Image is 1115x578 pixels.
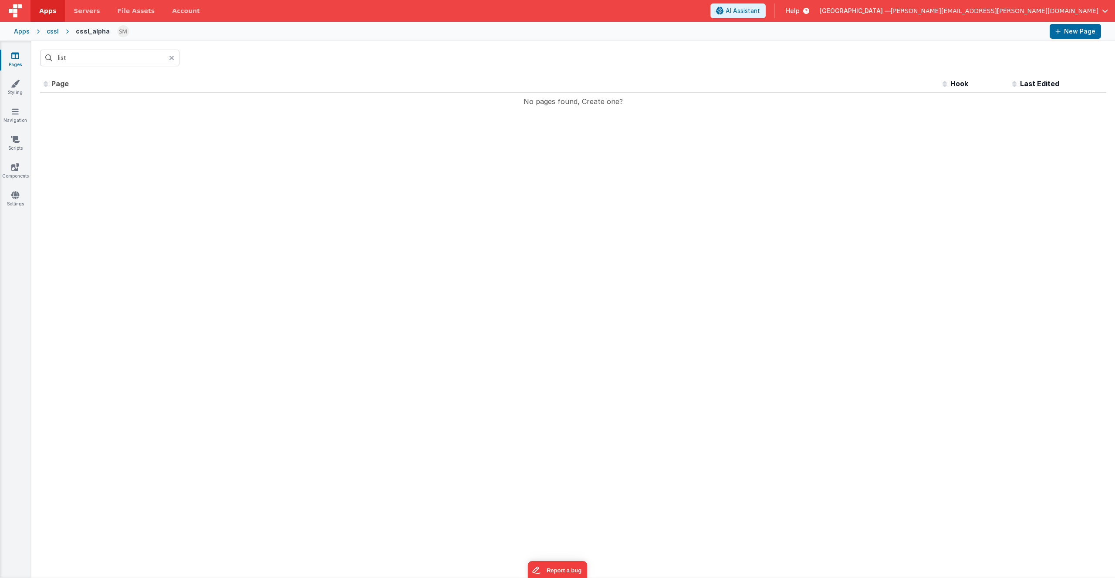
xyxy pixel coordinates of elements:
span: Page [51,79,69,88]
span: Hook [950,79,968,88]
button: New Page [1050,24,1101,39]
span: AI Assistant [726,7,760,15]
div: cssl [47,27,59,36]
span: Last Edited [1020,79,1059,88]
span: Help [786,7,800,15]
span: Apps [39,7,56,15]
span: [GEOGRAPHIC_DATA] — [820,7,891,15]
img: e9616e60dfe10b317d64a5e98ec8e357 [117,25,129,37]
span: File Assets [118,7,155,15]
span: Servers [74,7,100,15]
td: No pages found, Create one? [40,93,1106,110]
div: cssl_alpha [76,27,110,36]
button: [GEOGRAPHIC_DATA] — [PERSON_NAME][EMAIL_ADDRESS][PERSON_NAME][DOMAIN_NAME] [820,7,1108,15]
input: Search pages, id's ... [40,50,179,66]
span: [PERSON_NAME][EMAIL_ADDRESS][PERSON_NAME][DOMAIN_NAME] [891,7,1098,15]
div: Apps [14,27,30,36]
button: AI Assistant [710,3,766,18]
